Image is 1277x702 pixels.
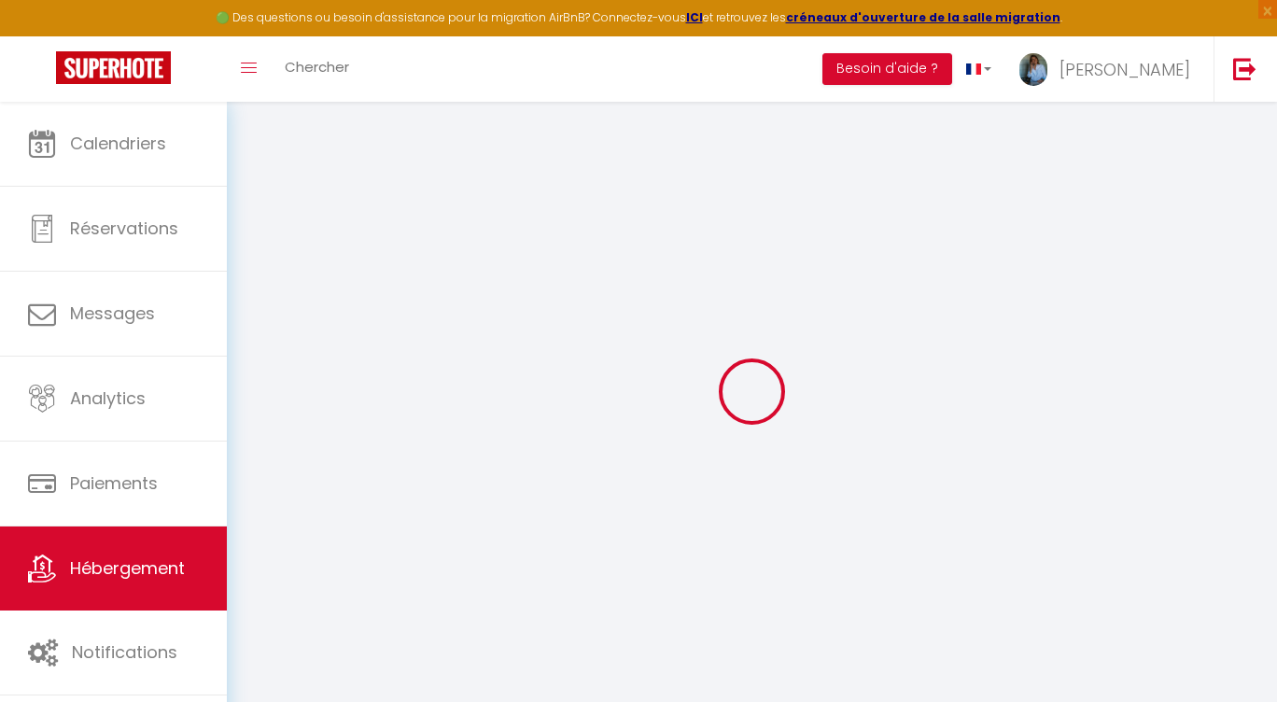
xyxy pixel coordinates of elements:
a: ... [PERSON_NAME] [1005,36,1214,102]
span: Analytics [70,386,146,410]
img: ... [1019,53,1047,86]
img: logout [1233,57,1256,80]
button: Besoin d'aide ? [822,53,952,85]
a: ICI [686,9,703,25]
a: créneaux d'ouverture de la salle migration [786,9,1060,25]
span: Notifications [72,640,177,664]
span: Paiements [70,471,158,495]
span: [PERSON_NAME] [1059,58,1190,81]
span: Messages [70,302,155,325]
button: Ouvrir le widget de chat LiveChat [15,7,71,63]
span: Chercher [285,57,349,77]
img: Super Booking [56,51,171,84]
a: Chercher [271,36,363,102]
span: Réservations [70,217,178,240]
span: Hébergement [70,556,185,580]
span: Calendriers [70,132,166,155]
